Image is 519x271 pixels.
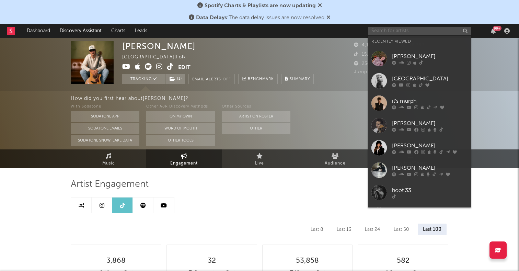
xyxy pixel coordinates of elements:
[354,43,375,47] span: 4,169
[368,92,471,114] a: it's murph
[165,74,185,84] button: (1)
[290,77,310,81] span: Summary
[392,97,468,105] div: it's murph
[222,111,290,122] button: Artist on Roster
[491,28,496,34] button: 99+
[360,224,385,235] div: Last 24
[368,70,471,92] a: [GEOGRAPHIC_DATA]
[146,123,215,134] button: Word Of Mouth
[368,204,471,226] a: [PERSON_NAME]
[392,119,468,127] div: [PERSON_NAME]
[130,24,152,38] a: Leads
[196,15,227,21] span: Data Delays
[55,24,106,38] a: Discovery Assistant
[165,74,185,84] span: ( 1 )
[493,26,501,31] div: 99 +
[392,164,468,172] div: [PERSON_NAME]
[354,52,377,57] span: 15,200
[296,257,319,265] div: 53,858
[255,159,264,168] span: Live
[122,53,194,61] div: [GEOGRAPHIC_DATA] | Folk
[354,70,394,74] span: Jump Score: 87.7
[146,103,215,111] div: Other A&R Discovery Methods
[71,135,139,146] button: Sodatone Snowflake Data
[368,159,471,181] a: [PERSON_NAME]
[297,149,373,168] a: Audience
[248,75,274,83] span: Benchmark
[188,74,235,84] button: Email AlertsOff
[371,37,468,46] div: Recently Viewed
[305,224,328,235] div: Last 8
[71,111,139,122] button: Sodatone App
[71,180,149,189] span: Artist Engagement
[222,103,290,111] div: Other Sources
[122,74,165,84] button: Tracking
[389,224,414,235] div: Last 50
[281,74,314,84] button: Summary
[368,27,471,35] input: Search for artists
[71,149,146,168] a: Music
[106,257,126,265] div: 3,868
[222,149,297,168] a: Live
[325,159,346,168] span: Audience
[418,224,447,235] div: Last 100
[368,137,471,159] a: [PERSON_NAME]
[392,52,468,60] div: [PERSON_NAME]
[392,75,468,83] div: [GEOGRAPHIC_DATA]
[326,15,331,21] span: Dismiss
[368,181,471,204] a: hoot.33
[102,159,115,168] span: Music
[368,114,471,137] a: [PERSON_NAME]
[146,111,215,122] button: On My Own
[332,224,356,235] div: Last 16
[238,74,278,84] a: Benchmark
[208,257,216,265] div: 32
[222,123,290,134] button: Other
[22,24,55,38] a: Dashboard
[170,159,198,168] span: Engagement
[223,78,231,81] em: Off
[106,24,130,38] a: Charts
[196,15,324,21] span: : The data delay issues are now resolved
[392,142,468,150] div: [PERSON_NAME]
[318,3,322,9] span: Dismiss
[354,61,422,66] span: 234,623 Monthly Listeners
[205,3,316,9] span: Spotify Charts & Playlists are now updating
[178,63,191,72] button: Edit
[71,103,139,111] div: With Sodatone
[397,257,410,265] div: 582
[146,149,222,168] a: Engagement
[392,186,468,194] div: hoot.33
[71,94,519,103] div: How did you first hear about [PERSON_NAME] ?
[146,135,215,146] button: Other Tools
[71,123,139,134] button: Sodatone Emails
[122,41,196,51] div: [PERSON_NAME]
[368,47,471,70] a: [PERSON_NAME]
